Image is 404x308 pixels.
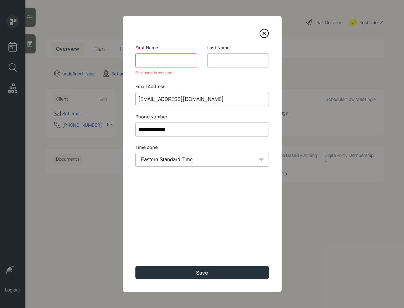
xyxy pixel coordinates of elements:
[135,45,197,51] label: First Name
[135,144,269,150] label: Time Zone
[207,45,269,51] label: Last Name
[135,114,269,120] label: Phone Number
[135,70,197,76] div: First name is required
[196,269,208,276] div: Save
[135,83,269,90] label: Email Address
[135,266,269,279] button: Save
